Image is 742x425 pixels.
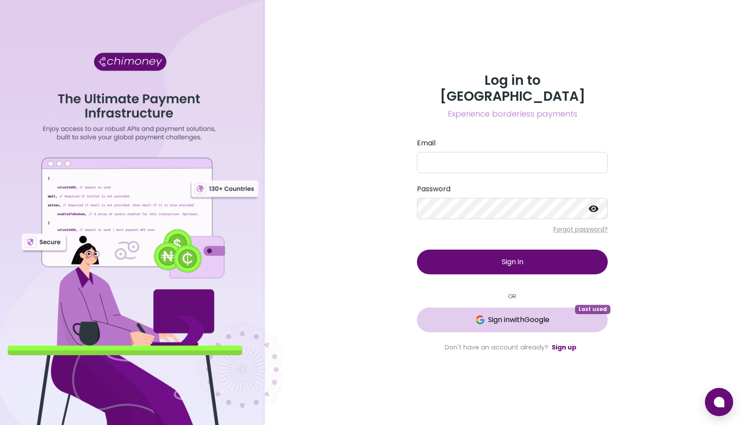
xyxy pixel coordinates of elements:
[417,250,608,274] button: Sign in
[417,307,608,332] button: GoogleSign inwithGoogleLast used
[445,343,548,352] span: Don't have an account already?
[417,138,608,148] label: Email
[488,315,549,325] span: Sign in with Google
[502,257,523,267] span: Sign in
[575,305,610,314] span: Last used
[417,292,608,300] small: OR
[417,225,608,234] p: Forgot password?
[417,184,608,194] label: Password
[476,315,485,324] img: Google
[417,108,608,120] span: Experience borderless payments
[552,343,576,352] a: Sign up
[705,388,733,416] button: Open chat window
[417,72,608,104] h3: Log in to [GEOGRAPHIC_DATA]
